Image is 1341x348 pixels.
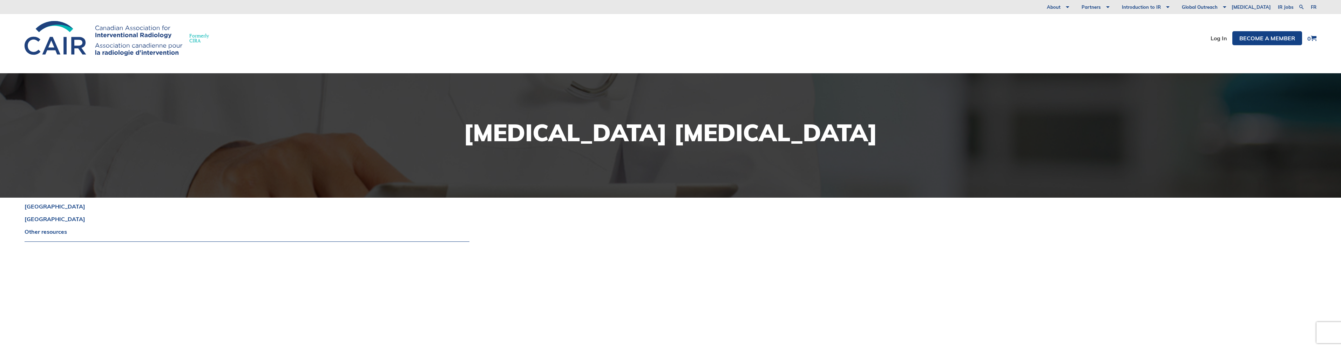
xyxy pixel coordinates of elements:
[1307,35,1316,41] a: 0
[1211,35,1227,41] a: Log In
[25,204,469,209] a: [GEOGRAPHIC_DATA]
[189,33,209,43] span: Formerly CIRA
[25,21,182,56] img: CIRA
[1311,5,1316,9] a: fr
[1232,31,1302,45] a: Become a member
[25,216,469,222] a: [GEOGRAPHIC_DATA]
[25,229,469,234] a: Other resources
[25,21,216,56] a: FormerlyCIRA
[463,121,878,144] h1: [MEDICAL_DATA] [MEDICAL_DATA]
